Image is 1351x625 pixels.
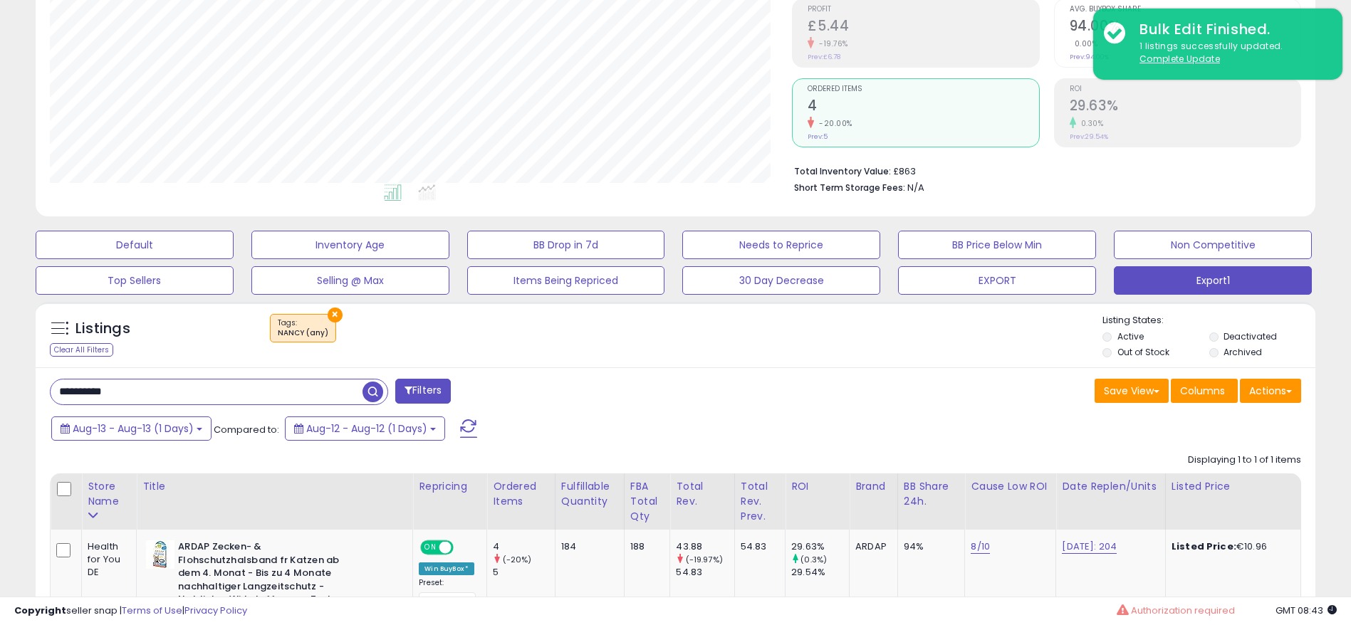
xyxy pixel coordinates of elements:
div: €10.96 [1172,540,1290,553]
div: Health for You DE [88,540,125,579]
div: 94% [904,540,954,553]
small: 0.30% [1076,118,1104,129]
button: Aug-12 - Aug-12 (1 Days) [285,416,445,441]
span: ON [422,542,439,554]
small: (-20%) [503,554,532,565]
div: BB Share 24h. [904,479,959,509]
small: Prev: 5 [808,132,828,141]
span: OFF [452,542,474,554]
label: Active [1117,330,1144,342]
button: Aug-13 - Aug-13 (1 Days) [51,416,212,441]
div: 54.83 [741,540,774,553]
div: 188 [630,540,659,553]
span: Profit [808,6,1038,14]
div: Date Replen/Units [1062,479,1159,494]
a: Terms of Use [122,604,182,617]
small: (-19.97%) [686,554,723,565]
button: Actions [1240,379,1301,403]
th: CSV column name: cust_attr_5_Cause Low ROI [965,473,1056,530]
div: 4 [493,540,555,553]
small: 0.00% [1070,38,1098,49]
div: Brand [855,479,892,494]
div: Ordered Items [493,479,549,509]
span: Avg. Buybox Share [1070,6,1300,14]
div: Total Rev. Prev. [741,479,779,524]
small: Prev: £6.78 [808,53,840,61]
label: Archived [1224,346,1262,358]
div: Repricing [419,479,481,494]
button: Filters [395,379,451,404]
span: Compared to: [214,423,279,436]
b: Short Term Storage Fees: [794,182,905,194]
span: Tags : [278,317,328,339]
a: [DATE]: 204 [1062,540,1117,554]
a: Privacy Policy [184,604,247,617]
button: Save View [1095,379,1169,403]
button: Non Competitive [1114,231,1312,259]
div: Listed Price [1172,479,1295,494]
button: BB Drop in 7d [467,231,665,259]
b: Listed Price: [1172,540,1236,553]
p: Listing States: [1102,314,1315,327]
div: seller snap | | [14,604,247,618]
div: 184 [561,540,613,553]
div: Total Rev. [676,479,728,509]
span: ROI [1070,85,1300,93]
label: Out of Stock [1117,346,1169,358]
small: Prev: 29.54% [1070,132,1108,141]
div: 5 [493,566,555,579]
h5: Listings [75,319,130,339]
div: Win BuyBox * [419,562,474,575]
small: Prev: 94.00% [1070,53,1109,61]
u: Complete Update [1139,53,1220,65]
th: CSV column name: cust_attr_4_Date Replen/Units [1056,473,1166,530]
button: BB Price Below Min [898,231,1096,259]
div: Displaying 1 to 1 of 1 items [1188,453,1301,467]
span: Aug-12 - Aug-12 (1 Days) [306,421,427,436]
span: Ordered Items [808,85,1038,93]
div: 1 listings successfully updated. [1129,40,1332,66]
div: Bulk Edit Finished. [1129,19,1332,40]
small: -19.76% [814,38,848,49]
div: ARDAP [855,540,887,553]
div: Store Name [88,479,130,509]
b: Total Inventory Value: [794,165,891,177]
div: Title [142,479,407,494]
h2: 94.00% [1070,18,1300,37]
div: Cause Low ROI [971,479,1050,494]
button: Inventory Age [251,231,449,259]
div: Fulfillable Quantity [561,479,618,509]
span: N/A [907,181,924,194]
div: NANCY (any) [278,328,328,338]
button: Top Sellers [36,266,234,295]
button: 30 Day Decrease [682,266,880,295]
div: 29.63% [791,540,849,553]
small: -20.00% [814,118,852,129]
a: 8/10 [971,540,990,554]
div: FBA Total Qty [630,479,664,524]
button: × [328,308,343,322]
div: 43.88 [676,540,734,553]
h2: 4 [808,98,1038,117]
div: ROI [791,479,843,494]
strong: Copyright [14,604,66,617]
button: Default [36,231,234,259]
button: Export1 [1114,266,1312,295]
button: Needs to Reprice [682,231,880,259]
button: Selling @ Max [251,266,449,295]
label: Deactivated [1224,330,1277,342]
div: Clear All Filters [50,343,113,357]
span: 2025-08-14 08:43 GMT [1276,604,1337,617]
span: Columns [1180,384,1225,398]
h2: £5.44 [808,18,1038,37]
div: 29.54% [791,566,849,579]
img: 41Y+PO9Ey6L._SL40_.jpg [146,540,174,569]
b: ARDAP Zecken- & Flohschutzhalsband fr Katzen ab dem 4. Monat - Bis zu 4 Monate nachhaltiger Langz... [178,540,351,623]
h2: 29.63% [1070,98,1300,117]
button: Columns [1171,379,1238,403]
div: 54.83 [676,566,734,579]
small: (0.3%) [800,554,827,565]
div: Preset: [419,578,476,610]
li: £863 [794,162,1290,179]
button: EXPORT [898,266,1096,295]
